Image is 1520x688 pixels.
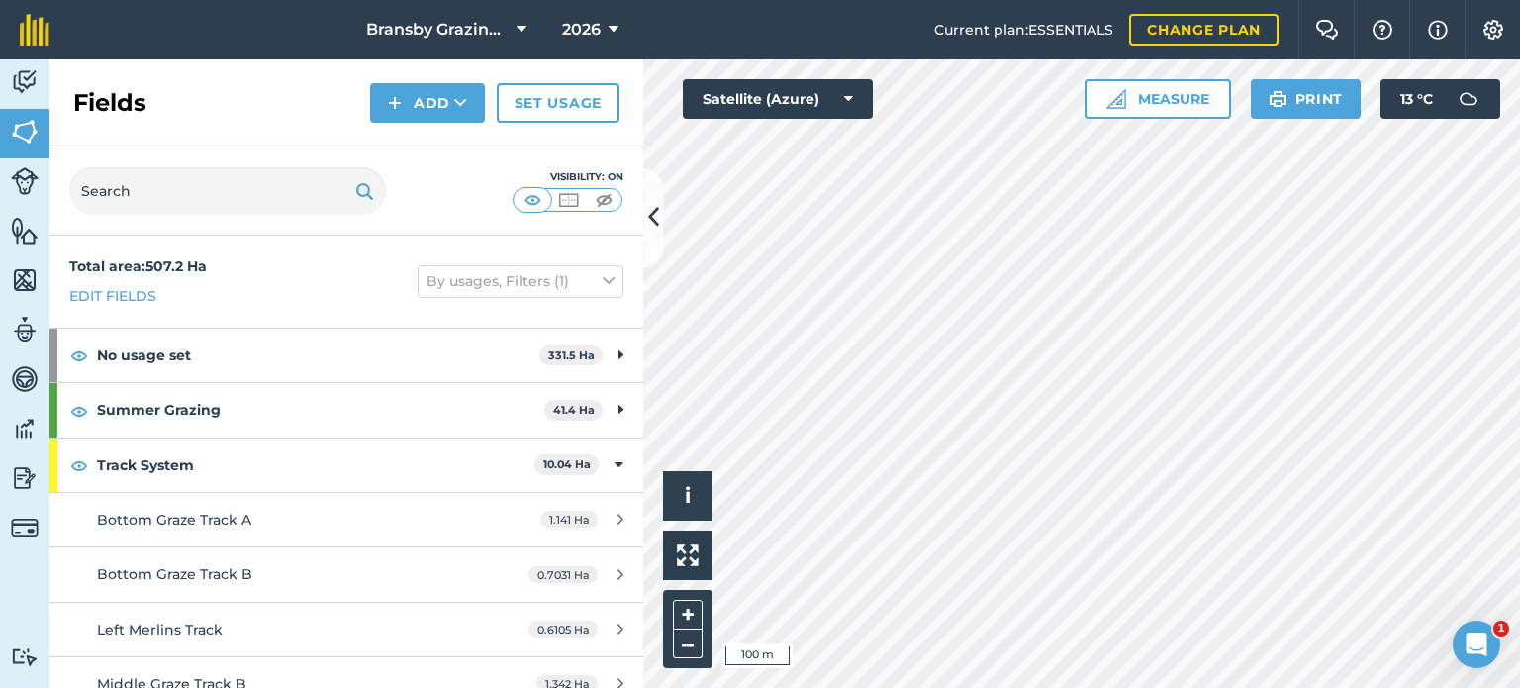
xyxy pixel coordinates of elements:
strong: Track System [97,439,534,492]
strong: No usage set [97,329,539,382]
button: Add [370,83,485,123]
strong: Summer Grazing [97,383,544,437]
button: – [673,630,703,658]
img: A question mark icon [1371,20,1394,40]
a: Edit fields [69,285,156,307]
a: Left Merlins Track0.6105 Ha [49,603,643,656]
img: svg+xml;base64,PD94bWwgdmVyc2lvbj0iMS4wIiBlbmNvZGluZz0idXRmLTgiPz4KPCEtLSBHZW5lcmF0b3I6IEFkb2JlIE... [11,67,39,97]
span: 13 ° C [1400,79,1433,119]
img: svg+xml;base64,PHN2ZyB4bWxucz0iaHR0cDovL3d3dy53My5vcmcvMjAwMC9zdmciIHdpZHRoPSIxOSIgaGVpZ2h0PSIyNC... [1269,87,1287,111]
button: + [673,600,703,630]
div: No usage set331.5 Ha [49,329,643,382]
iframe: Intercom live chat [1453,621,1500,668]
button: Measure [1085,79,1231,119]
button: Print [1251,79,1362,119]
img: svg+xml;base64,PD94bWwgdmVyc2lvbj0iMS4wIiBlbmNvZGluZz0idXRmLTgiPz4KPCEtLSBHZW5lcmF0b3I6IEFkb2JlIE... [11,647,39,666]
img: svg+xml;base64,PHN2ZyB4bWxucz0iaHR0cDovL3d3dy53My5vcmcvMjAwMC9zdmciIHdpZHRoPSI1NiIgaGVpZ2h0PSI2MC... [11,117,39,147]
img: svg+xml;base64,PHN2ZyB4bWxucz0iaHR0cDovL3d3dy53My5vcmcvMjAwMC9zdmciIHdpZHRoPSI1NiIgaGVpZ2h0PSI2MC... [11,265,39,295]
span: 0.7031 Ha [528,566,598,583]
img: svg+xml;base64,PHN2ZyB4bWxucz0iaHR0cDovL3d3dy53My5vcmcvMjAwMC9zdmciIHdpZHRoPSI1NiIgaGVpZ2h0PSI2MC... [11,216,39,246]
img: svg+xml;base64,PHN2ZyB4bWxucz0iaHR0cDovL3d3dy53My5vcmcvMjAwMC9zdmciIHdpZHRoPSI1MCIgaGVpZ2h0PSI0MC... [556,190,581,210]
img: svg+xml;base64,PD94bWwgdmVyc2lvbj0iMS4wIiBlbmNvZGluZz0idXRmLTgiPz4KPCEtLSBHZW5lcmF0b3I6IEFkb2JlIE... [11,514,39,541]
div: Track System10.04 Ha [49,439,643,492]
img: svg+xml;base64,PHN2ZyB4bWxucz0iaHR0cDovL3d3dy53My5vcmcvMjAwMC9zdmciIHdpZHRoPSIxOCIgaGVpZ2h0PSIyNC... [70,344,88,367]
button: By usages, Filters (1) [418,265,623,297]
span: i [685,483,691,508]
input: Search [69,167,386,215]
a: Set usage [497,83,619,123]
a: Bottom Graze Track A1.141 Ha [49,493,643,546]
img: svg+xml;base64,PHN2ZyB4bWxucz0iaHR0cDovL3d3dy53My5vcmcvMjAwMC9zdmciIHdpZHRoPSIxNCIgaGVpZ2h0PSIyNC... [388,91,402,115]
div: Summer Grazing41.4 Ha [49,383,643,437]
img: svg+xml;base64,PD94bWwgdmVyc2lvbj0iMS4wIiBlbmNvZGluZz0idXRmLTgiPz4KPCEtLSBHZW5lcmF0b3I6IEFkb2JlIE... [1449,79,1488,119]
img: svg+xml;base64,PHN2ZyB4bWxucz0iaHR0cDovL3d3dy53My5vcmcvMjAwMC9zdmciIHdpZHRoPSI1MCIgaGVpZ2h0PSI0MC... [521,190,545,210]
strong: 331.5 Ha [548,348,595,362]
img: svg+xml;base64,PHN2ZyB4bWxucz0iaHR0cDovL3d3dy53My5vcmcvMjAwMC9zdmciIHdpZHRoPSIxOCIgaGVpZ2h0PSIyNC... [70,399,88,423]
img: fieldmargin Logo [20,14,49,46]
span: 0.6105 Ha [528,621,598,638]
img: svg+xml;base64,PHN2ZyB4bWxucz0iaHR0cDovL3d3dy53My5vcmcvMjAwMC9zdmciIHdpZHRoPSIxOCIgaGVpZ2h0PSIyNC... [70,453,88,477]
img: Two speech bubbles overlapping with the left bubble in the forefront [1315,20,1339,40]
button: Satellite (Azure) [683,79,873,119]
span: 1.141 Ha [540,511,598,528]
h2: Fields [73,87,146,119]
img: svg+xml;base64,PD94bWwgdmVyc2lvbj0iMS4wIiBlbmNvZGluZz0idXRmLTgiPz4KPCEtLSBHZW5lcmF0b3I6IEFkb2JlIE... [11,167,39,195]
img: svg+xml;base64,PD94bWwgdmVyc2lvbj0iMS4wIiBlbmNvZGluZz0idXRmLTgiPz4KPCEtLSBHZW5lcmF0b3I6IEFkb2JlIE... [11,463,39,493]
span: Bottom Graze Track B [97,565,252,583]
img: svg+xml;base64,PD94bWwgdmVyc2lvbj0iMS4wIiBlbmNvZGluZz0idXRmLTgiPz4KPCEtLSBHZW5lcmF0b3I6IEFkb2JlIE... [11,364,39,394]
span: 1 [1493,621,1509,637]
a: Bottom Graze Track B0.7031 Ha [49,547,643,601]
strong: 41.4 Ha [553,403,595,417]
button: 13 °C [1380,79,1500,119]
img: A cog icon [1481,20,1505,40]
span: Bottom Graze Track A [97,511,251,529]
strong: 10.04 Ha [543,457,591,471]
a: Change plan [1129,14,1279,46]
img: svg+xml;base64,PD94bWwgdmVyc2lvbj0iMS4wIiBlbmNvZGluZz0idXRmLTgiPz4KPCEtLSBHZW5lcmF0b3I6IEFkb2JlIE... [11,414,39,443]
img: svg+xml;base64,PHN2ZyB4bWxucz0iaHR0cDovL3d3dy53My5vcmcvMjAwMC9zdmciIHdpZHRoPSIxNyIgaGVpZ2h0PSIxNy... [1428,18,1448,42]
span: Bransby Grazing Plans [366,18,509,42]
span: 2026 [562,18,601,42]
img: svg+xml;base64,PHN2ZyB4bWxucz0iaHR0cDovL3d3dy53My5vcmcvMjAwMC9zdmciIHdpZHRoPSI1MCIgaGVpZ2h0PSI0MC... [592,190,617,210]
img: svg+xml;base64,PHN2ZyB4bWxucz0iaHR0cDovL3d3dy53My5vcmcvMjAwMC9zdmciIHdpZHRoPSIxOSIgaGVpZ2h0PSIyNC... [355,179,374,203]
img: svg+xml;base64,PD94bWwgdmVyc2lvbj0iMS4wIiBlbmNvZGluZz0idXRmLTgiPz4KPCEtLSBHZW5lcmF0b3I6IEFkb2JlIE... [11,315,39,344]
img: Four arrows, one pointing top left, one top right, one bottom right and the last bottom left [677,544,699,566]
img: Ruler icon [1106,89,1126,109]
div: Visibility: On [513,169,623,185]
span: Current plan : ESSENTIALS [934,19,1113,41]
strong: Total area : 507.2 Ha [69,257,207,275]
span: Left Merlins Track [97,621,223,639]
button: i [663,471,712,521]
